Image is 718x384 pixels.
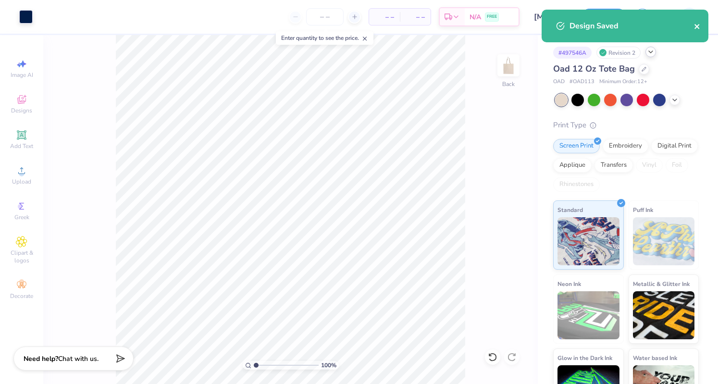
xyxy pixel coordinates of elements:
img: Metallic & Glitter Ink [633,291,695,339]
div: Back [502,80,515,88]
span: Standard [557,205,583,215]
div: Digital Print [651,139,698,153]
span: Glow in the Dark Ink [557,353,612,363]
span: Metallic & Glitter Ink [633,279,690,289]
span: Puff Ink [633,205,653,215]
span: – – [375,12,394,22]
div: Design Saved [569,20,694,32]
span: Chat with us. [58,354,99,363]
img: Puff Ink [633,217,695,265]
button: close [694,20,701,32]
span: Image AI [11,71,33,79]
div: Revision 2 [596,47,641,59]
div: Foil [666,158,688,173]
span: Oad 12 Oz Tote Bag [553,63,635,74]
span: # OAD113 [569,78,594,86]
img: Neon Ink [557,291,619,339]
span: Clipart & logos [5,249,38,264]
strong: Need help? [24,354,58,363]
span: OAD [553,78,565,86]
img: Standard [557,217,619,265]
div: Enter quantity to see the price. [276,31,373,45]
span: Add Text [10,142,33,150]
span: FREE [487,13,497,20]
input: – – [306,8,344,25]
div: Screen Print [553,139,600,153]
span: Upload [12,178,31,186]
span: N/A [470,12,481,22]
span: Decorate [10,292,33,300]
span: Greek [14,213,29,221]
div: Applique [553,158,592,173]
div: Transfers [594,158,633,173]
span: Minimum Order: 12 + [599,78,647,86]
img: Back [499,56,518,75]
div: # 497546A [553,47,592,59]
span: Designs [11,107,32,114]
input: Untitled Design [527,7,574,26]
div: Print Type [553,120,699,131]
div: Vinyl [636,158,663,173]
span: Neon Ink [557,279,581,289]
span: 100 % [321,361,336,370]
span: – – [406,12,425,22]
div: Embroidery [603,139,648,153]
div: Rhinestones [553,177,600,192]
span: Water based Ink [633,353,677,363]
